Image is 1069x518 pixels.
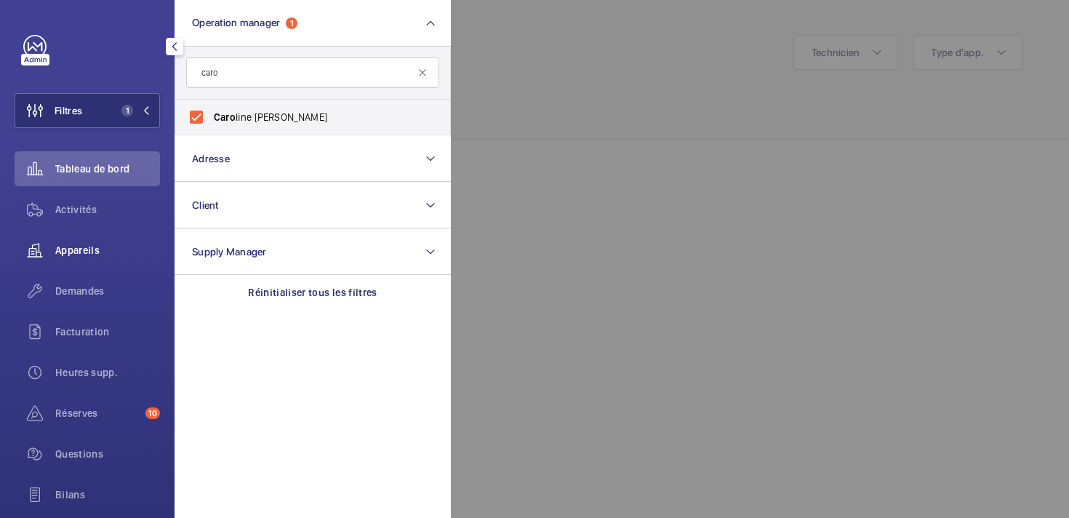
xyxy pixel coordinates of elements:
span: Tableau de bord [55,162,160,176]
span: Filtres [55,103,82,118]
span: Bilans [55,487,160,502]
span: Réserves [55,406,140,421]
span: 1 [121,105,133,116]
span: 10 [145,407,160,419]
span: Heures supp. [55,365,160,380]
span: Questions [55,447,160,461]
span: Demandes [55,284,160,298]
button: Filtres1 [15,93,160,128]
span: Appareils [55,243,160,258]
span: Facturation [55,324,160,339]
span: Activités [55,202,160,217]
